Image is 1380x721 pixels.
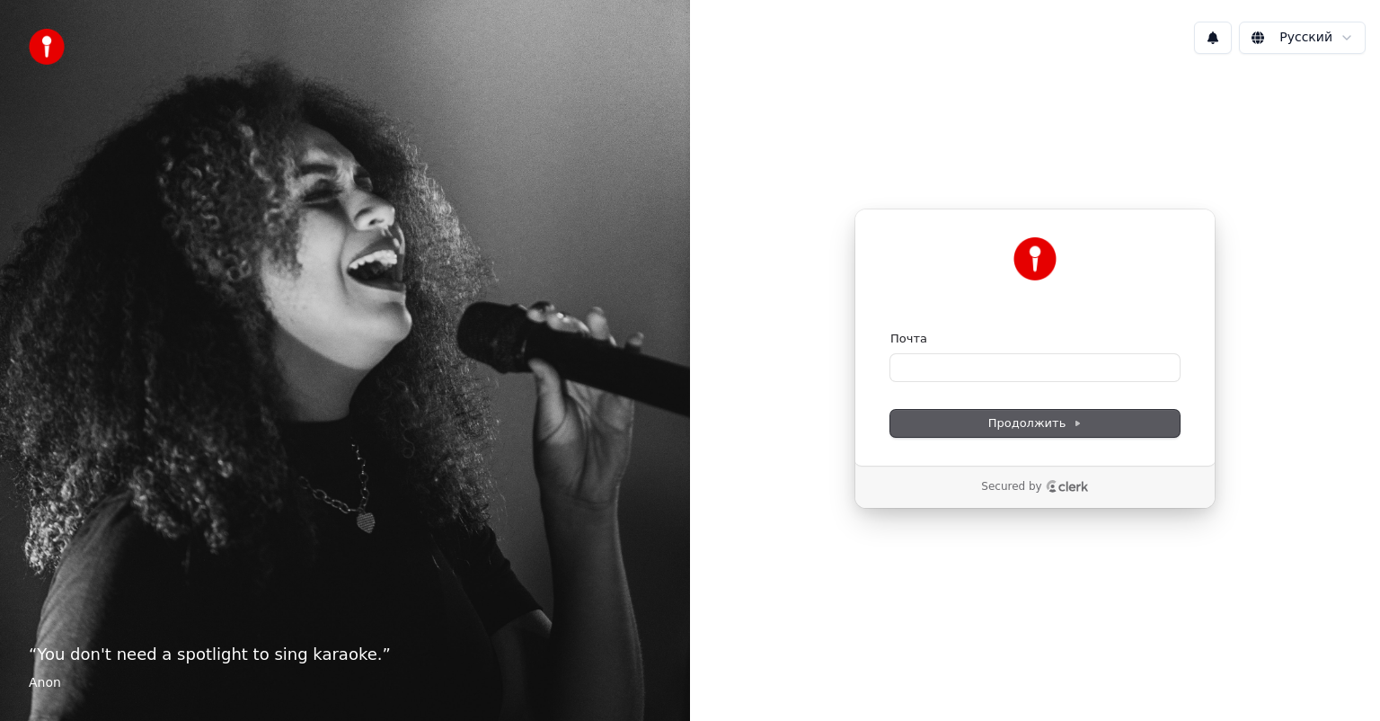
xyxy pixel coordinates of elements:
footer: Anon [29,674,661,692]
img: Youka [1013,237,1057,280]
label: Почта [890,331,927,347]
span: Продолжить [988,415,1083,432]
p: “ You don't need a spotlight to sing karaoke. ” [29,642,661,667]
button: Продолжить [890,410,1180,437]
p: Secured by [981,480,1041,494]
a: Clerk logo [1046,480,1089,493]
img: youka [29,29,65,65]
